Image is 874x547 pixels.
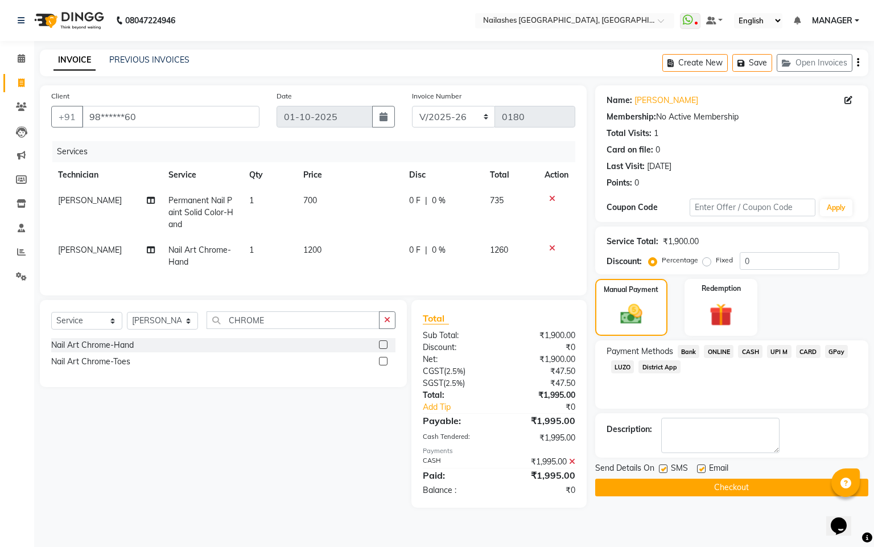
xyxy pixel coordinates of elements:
span: Payment Methods [607,346,673,357]
button: Apply [820,199,852,216]
span: 1200 [303,245,321,255]
div: Total Visits: [607,128,652,139]
span: 0 % [432,244,446,256]
span: Permanent Nail Paint Solid Color-Hand [168,195,233,229]
div: Description: [607,423,652,435]
div: ( ) [414,365,499,377]
div: ₹1,900.00 [499,353,584,365]
div: ₹1,900.00 [663,236,699,248]
b: 08047224946 [125,5,175,36]
span: CASH [738,345,762,358]
th: Qty [242,162,296,188]
label: Fixed [716,255,733,265]
div: ₹47.50 [499,365,584,377]
span: 0 F [409,244,420,256]
span: 1 [249,195,254,205]
div: 0 [655,144,660,156]
div: Net: [414,353,499,365]
span: Total [423,312,449,324]
th: Total [483,162,538,188]
label: Manual Payment [604,285,658,295]
div: Name: [607,94,632,106]
th: Price [296,162,402,188]
div: No Active Membership [607,111,857,123]
div: Discount: [607,256,642,268]
th: Service [162,162,242,188]
div: Sub Total: [414,330,499,342]
label: Date [277,91,292,101]
span: 1260 [490,245,508,255]
div: Coupon Code [607,201,690,213]
div: Payments [423,446,575,456]
label: Redemption [702,283,741,294]
div: Total: [414,389,499,401]
span: 0 F [409,195,420,207]
label: Client [51,91,69,101]
th: Action [538,162,575,188]
button: Checkout [595,479,868,496]
span: GPay [825,345,848,358]
input: Enter Offer / Coupon Code [690,199,815,216]
input: Search or Scan [207,311,380,329]
span: | [425,244,427,256]
div: Service Total: [607,236,658,248]
div: Discount: [414,342,499,353]
span: 700 [303,195,317,205]
span: Nail Art Chrome-Hand [168,245,231,267]
span: [PERSON_NAME] [58,245,122,255]
div: ₹0 [499,484,584,496]
div: ₹1,995.00 [499,389,584,401]
span: Email [709,462,728,476]
div: ₹0 [499,342,584,353]
div: ₹1,995.00 [499,456,584,468]
span: UPI M [767,345,791,358]
button: Create New [662,54,728,72]
iframe: chat widget [826,501,863,536]
a: [PERSON_NAME] [634,94,698,106]
div: Payable: [414,414,499,427]
img: logo [29,5,107,36]
div: ₹1,995.00 [499,468,584,482]
div: Balance : [414,484,499,496]
span: 735 [490,195,504,205]
div: ₹1,900.00 [499,330,584,342]
label: Percentage [662,255,698,265]
div: ( ) [414,377,499,389]
input: Search by Name/Mobile/Email/Code [82,106,259,128]
span: 0 % [432,195,446,207]
span: ONLINE [704,345,733,358]
button: Save [732,54,772,72]
span: [PERSON_NAME] [58,195,122,205]
button: +91 [51,106,83,128]
span: | [425,195,427,207]
span: SMS [671,462,688,476]
div: Cash Tendered: [414,432,499,444]
span: CGST [423,366,444,376]
div: Card on file: [607,144,653,156]
span: CARD [796,345,821,358]
div: Nail Art Chrome-Toes [51,356,130,368]
div: 0 [634,177,639,189]
div: CASH [414,456,499,468]
span: SGST [423,378,443,388]
span: Send Details On [595,462,654,476]
div: [DATE] [647,161,671,172]
a: PREVIOUS INVOICES [109,55,189,65]
img: _gift.svg [702,301,740,329]
div: ₹0 [513,401,584,413]
th: Technician [51,162,162,188]
img: _cash.svg [613,302,649,327]
label: Invoice Number [412,91,461,101]
span: 2.5% [446,379,463,388]
div: Services [52,141,584,162]
div: Points: [607,177,632,189]
div: ₹1,995.00 [499,432,584,444]
span: Bank [678,345,700,358]
div: Nail Art Chrome-Hand [51,339,134,351]
a: INVOICE [53,50,96,71]
div: Paid: [414,468,499,482]
a: Add Tip [414,401,513,413]
div: Last Visit: [607,161,645,172]
div: ₹1,995.00 [499,414,584,427]
div: ₹47.50 [499,377,584,389]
